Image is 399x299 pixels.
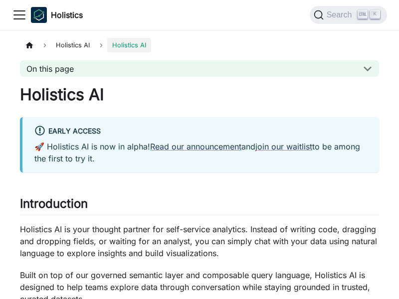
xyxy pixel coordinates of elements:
span: Holistics AI [51,38,95,52]
button: Search (Ctrl+K) [310,6,387,24]
a: join our waitlist [255,142,312,151]
span: Search [324,10,358,19]
h2: Introduction [20,196,379,215]
button: Toggle navigation bar [12,7,27,22]
p: Holistics AI is your thought partner for self-service analytics. Instead of writing code, draggin... [20,223,379,259]
img: Holistics [31,7,47,23]
button: On this page [20,60,379,77]
span: Holistics AI [107,38,151,52]
h1: Holistics AI [20,85,379,105]
kbd: K [370,10,380,19]
div: Early Access [34,125,367,138]
b: Holistics [51,9,83,21]
p: 🚀 Holistics AI is now in alpha! and to be among the first to try it. [34,141,367,164]
a: Read our announcement [150,142,241,151]
a: HolisticsHolistics [31,7,83,23]
nav: Breadcrumbs [20,38,379,52]
a: Home page [20,38,39,52]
